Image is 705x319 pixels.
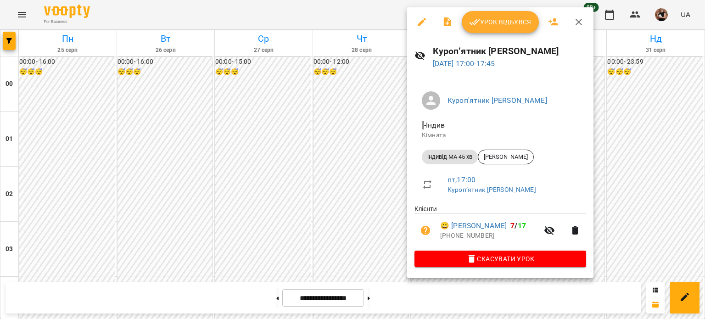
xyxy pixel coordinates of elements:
[478,150,534,164] div: [PERSON_NAME]
[469,17,532,28] span: Урок відбувся
[440,231,538,241] p: [PHONE_NUMBER]
[448,96,547,105] a: Куроп'ятник [PERSON_NAME]
[422,253,579,264] span: Скасувати Урок
[478,153,533,161] span: [PERSON_NAME]
[433,44,586,58] h6: Куроп‘ятник [PERSON_NAME]
[510,221,526,230] b: /
[422,153,478,161] span: індивід МА 45 хв
[448,186,536,193] a: Куроп‘ятник [PERSON_NAME]
[510,221,515,230] span: 7
[433,59,495,68] a: [DATE] 17:00-17:45
[422,131,579,140] p: Кімната
[518,221,526,230] span: 17
[440,220,507,231] a: 😀 [PERSON_NAME]
[414,251,586,267] button: Скасувати Урок
[422,121,447,129] span: - Індив
[414,219,436,241] button: Візит ще не сплачено. Додати оплату?
[448,175,476,184] a: пт , 17:00
[414,204,586,250] ul: Клієнти
[462,11,539,33] button: Урок відбувся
